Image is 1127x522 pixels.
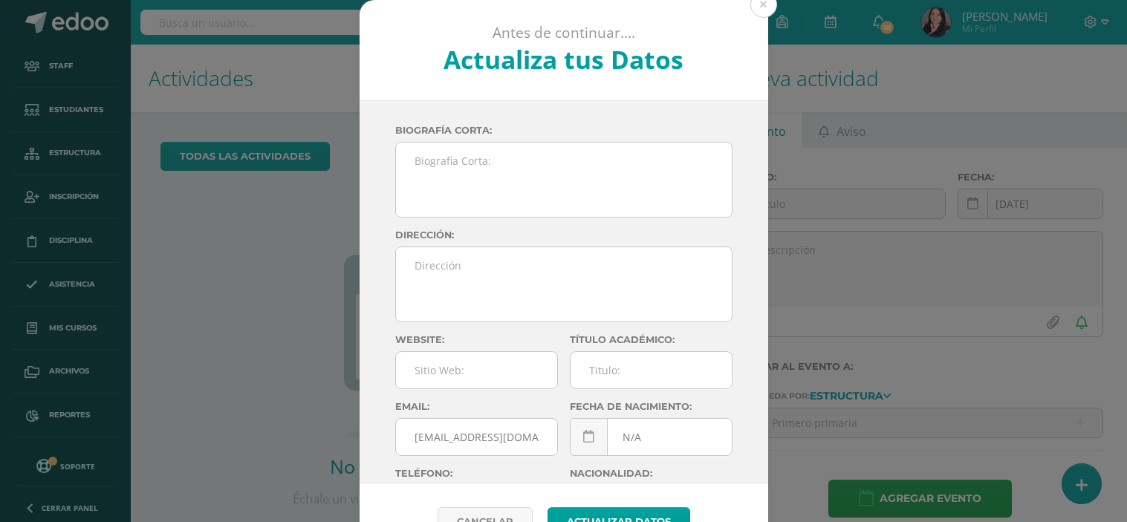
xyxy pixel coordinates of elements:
label: Teléfono: [395,468,558,479]
label: Nacionalidad: [570,468,733,479]
h2: Actualiza tus Datos [399,42,728,76]
p: Antes de continuar.... [399,24,728,42]
input: Titulo: [571,352,732,388]
input: Correo Electronico: [396,419,557,455]
label: Dirección: [395,229,733,241]
label: Fecha de nacimiento: [570,401,733,412]
label: Website: [395,334,558,345]
input: Fecha de Nacimiento: [571,419,732,455]
input: Sitio Web: [396,352,557,388]
label: Título académico: [570,334,733,345]
label: Email: [395,401,558,412]
label: Biografía corta: [395,125,733,136]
